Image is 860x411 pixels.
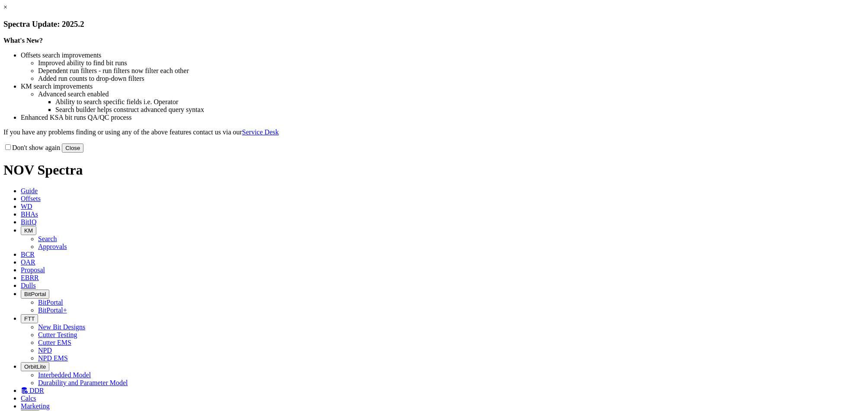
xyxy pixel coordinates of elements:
a: × [3,3,7,11]
li: KM search improvements [21,83,857,90]
span: BitIQ [21,218,36,226]
span: Dulls [21,282,36,289]
span: EBRR [21,274,39,281]
button: Close [62,143,83,153]
li: Dependent run filters - run filters now filter each other [38,67,857,75]
span: Guide [21,187,38,194]
a: Interbedded Model [38,371,91,379]
span: BitPortal [24,291,46,297]
li: Improved ability to find bit runs [38,59,857,67]
strong: What's New? [3,37,43,44]
span: WD [21,203,32,210]
span: Offsets [21,195,41,202]
label: Don't show again [3,144,60,151]
span: DDR [29,387,44,394]
a: Search [38,235,57,242]
span: KM [24,227,33,234]
li: Advanced search enabled [38,90,857,98]
li: Search builder helps construct advanced query syntax [55,106,857,114]
a: NPD [38,347,52,354]
li: Ability to search specific fields i.e. Operator [55,98,857,106]
span: Marketing [21,402,50,410]
a: Service Desk [242,128,279,136]
a: Cutter EMS [38,339,71,346]
a: Durability and Parameter Model [38,379,128,386]
a: Approvals [38,243,67,250]
span: OrbitLite [24,363,46,370]
a: NPD EMS [38,354,68,362]
span: Calcs [21,395,36,402]
h3: Spectra Update: 2025.2 [3,19,857,29]
a: Cutter Testing [38,331,77,338]
span: Proposal [21,266,45,274]
span: FTT [24,315,35,322]
span: BCR [21,251,35,258]
li: Added run counts to drop-down filters [38,75,857,83]
span: OAR [21,258,35,266]
a: New Bit Designs [38,323,85,331]
h1: NOV Spectra [3,162,857,178]
span: BHAs [21,210,38,218]
p: If you have any problems finding or using any of the above features contact us via our [3,128,857,136]
a: BitPortal+ [38,306,67,314]
a: BitPortal [38,299,63,306]
li: Enhanced KSA bit runs QA/QC process [21,114,857,121]
li: Offsets search improvements [21,51,857,59]
input: Don't show again [5,144,11,150]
